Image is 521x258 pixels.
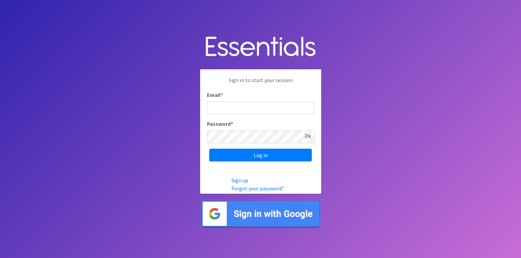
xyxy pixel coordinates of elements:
img: Human Essentials [200,30,321,64]
label: Password [207,120,233,128]
img: Sign in with Google [200,199,321,228]
abbr: required [221,91,223,98]
a: Sign up [231,177,248,184]
a: Forgot your password? [231,185,284,192]
label: Email [207,91,223,99]
p: Sign in to start your session [207,76,314,91]
input: Log in [209,149,312,161]
abbr: required [231,120,233,127]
